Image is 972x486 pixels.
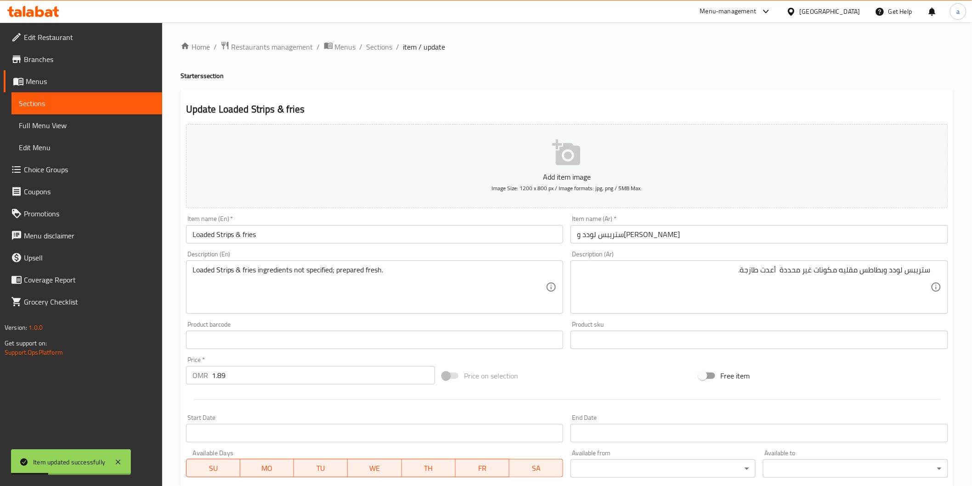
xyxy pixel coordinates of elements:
a: Restaurants management [220,41,313,53]
a: Upsell [4,247,162,269]
a: Menu disclaimer [4,225,162,247]
input: Please enter price [212,366,435,384]
span: Branches [24,54,155,65]
a: Menus [4,70,162,92]
a: Sections [367,41,393,52]
p: Add item image [200,171,934,182]
a: Choice Groups [4,158,162,181]
span: FR [459,462,506,475]
div: ​ [763,459,948,478]
input: Enter name Ar [571,225,948,243]
input: Enter name En [186,225,564,243]
span: Upsell [24,252,155,263]
h2: Update Loaded Strips & fries [186,102,948,116]
button: MO [240,459,294,477]
li: / [214,41,217,52]
span: Coupons [24,186,155,197]
span: Restaurants management [232,41,313,52]
input: Please enter product barcode [186,331,564,349]
a: Coverage Report [4,269,162,291]
span: Promotions [24,208,155,219]
span: TH [406,462,452,475]
span: Menu disclaimer [24,230,155,241]
span: Grocery Checklist [24,296,155,307]
button: SU [186,459,240,477]
a: Edit Restaurant [4,26,162,48]
li: / [317,41,320,52]
a: Grocery Checklist [4,291,162,313]
a: Promotions [4,203,162,225]
span: Coverage Report [24,274,155,285]
span: TU [298,462,344,475]
span: MO [244,462,290,475]
span: Full Menu View [19,120,155,131]
span: Free item [721,370,750,381]
span: Menus [26,76,155,87]
a: Branches [4,48,162,70]
span: Sections [19,98,155,109]
span: Menus [335,41,356,52]
span: Get support on: [5,337,47,349]
span: item / update [403,41,446,52]
a: Sections [11,92,162,114]
input: Please enter product sku [571,331,948,349]
div: Menu-management [700,6,757,17]
p: OMR [192,370,208,381]
a: Full Menu View [11,114,162,136]
textarea: ستريبس لودد وبطاطس مقليه مكونات غير محددة أعدت طازجة. [577,266,931,309]
li: / [396,41,400,52]
button: FR [456,459,509,477]
button: SA [509,459,563,477]
textarea: Loaded Strips & fries ingredients not specified; prepared fresh. [192,266,546,309]
div: [GEOGRAPHIC_DATA] [800,6,860,17]
span: 1.0.0 [28,322,43,333]
li: / [360,41,363,52]
a: Support.OpsPlatform [5,346,63,358]
div: ​ [571,459,756,478]
span: Image Size: 1200 x 800 px / Image formats: jpg, png / 5MB Max. [492,183,642,193]
button: WE [348,459,401,477]
span: SA [513,462,559,475]
a: Edit Menu [11,136,162,158]
span: Price on selection [464,370,518,381]
span: a [956,6,960,17]
span: Edit Restaurant [24,32,155,43]
a: Home [181,41,210,52]
span: Version: [5,322,27,333]
h4: Starters section [181,71,954,80]
span: Choice Groups [24,164,155,175]
nav: breadcrumb [181,41,954,53]
div: Item updated successfully [33,457,105,467]
span: Edit Menu [19,142,155,153]
span: WE [351,462,398,475]
span: SU [190,462,237,475]
button: TH [402,459,456,477]
button: Add item imageImage Size: 1200 x 800 px / Image formats: jpg, png / 5MB Max. [186,124,948,208]
a: Coupons [4,181,162,203]
a: Menus [324,41,356,53]
button: TU [294,459,348,477]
